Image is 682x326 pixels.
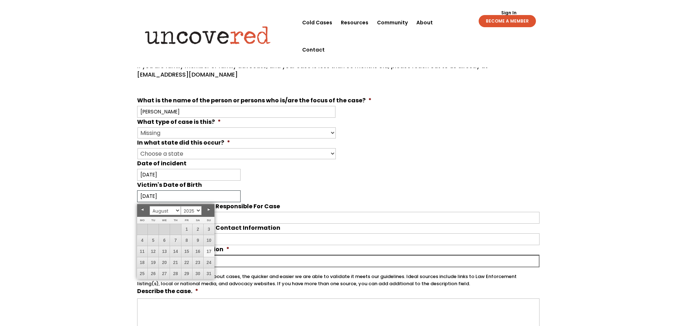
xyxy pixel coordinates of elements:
[204,204,214,215] a: Next
[159,268,170,279] a: 27
[137,190,241,202] input: mm/dd/yyyy
[182,235,192,246] a: 8
[137,204,148,215] a: Previous
[204,257,214,268] a: 24
[137,139,230,147] label: In what state did this occur?
[302,9,332,36] a: Cold Cases
[137,235,148,246] a: 4
[377,9,408,36] a: Community
[137,257,148,268] a: 18
[182,246,192,257] a: 15
[137,288,198,295] label: Describe the case.
[159,235,170,246] a: 6
[204,268,214,279] a: 31
[137,160,187,167] label: Date of incident
[137,203,280,210] label: Law Enforcement Agency Responsible For Case
[150,206,180,215] select: Select month
[182,268,192,279] a: 29
[148,246,159,257] a: 12
[137,181,202,189] label: Victim's Date of Birth
[162,219,167,222] span: Wednesday
[137,118,221,126] label: What type of case is this?
[193,257,203,268] a: 23
[193,246,203,257] a: 16
[137,268,148,279] a: 25
[170,268,181,279] a: 28
[159,246,170,257] a: 13
[207,219,211,222] span: Sunday
[182,257,192,268] a: 22
[182,224,192,235] a: 1
[479,15,536,27] a: BECOME A MEMBER
[148,235,159,246] a: 5
[137,62,540,85] p: If you are family member or family advocate, and your case is less than 36 months old, please rea...
[137,267,540,287] div: The more information we have about cases, the quicker and easier we are able to validate it meets...
[137,169,241,181] input: mm/dd/yyyy
[416,9,433,36] a: About
[196,219,200,222] span: Saturday
[341,9,368,36] a: Resources
[170,246,181,257] a: 14
[170,257,181,268] a: 21
[148,257,159,268] a: 19
[193,224,203,235] a: 2
[137,246,148,257] a: 11
[174,219,178,222] span: Thursday
[204,235,214,246] a: 10
[170,235,181,246] a: 7
[302,36,325,63] a: Contact
[204,246,214,257] a: 17
[159,257,170,268] a: 20
[148,268,159,279] a: 26
[185,219,189,222] span: Friday
[204,224,214,235] a: 3
[139,21,277,49] img: Uncovered logo
[497,11,521,15] a: Sign In
[181,206,202,215] select: Select year
[193,268,203,279] a: 30
[137,97,372,104] label: What is the name of the person or persons who is/are the focus of the case?
[140,219,145,222] span: Monday
[151,219,155,222] span: Tuesday
[137,255,540,267] input: https://
[193,235,203,246] a: 9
